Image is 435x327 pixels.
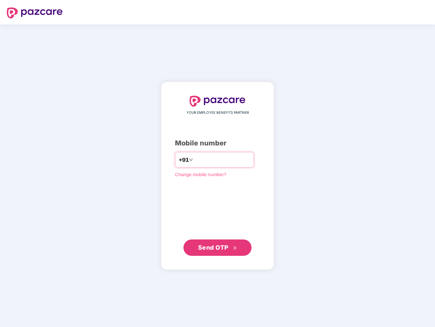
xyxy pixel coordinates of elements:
div: Mobile number [175,138,260,149]
span: +91 [179,156,189,164]
img: logo [190,96,245,107]
span: YOUR EMPLOYEE BENEFITS PARTNER [187,110,249,115]
button: Send OTPdouble-right [183,239,252,256]
a: Change mobile number? [175,172,226,177]
span: down [189,158,193,162]
span: Send OTP [198,244,228,251]
img: logo [7,7,63,18]
span: double-right [233,246,237,250]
